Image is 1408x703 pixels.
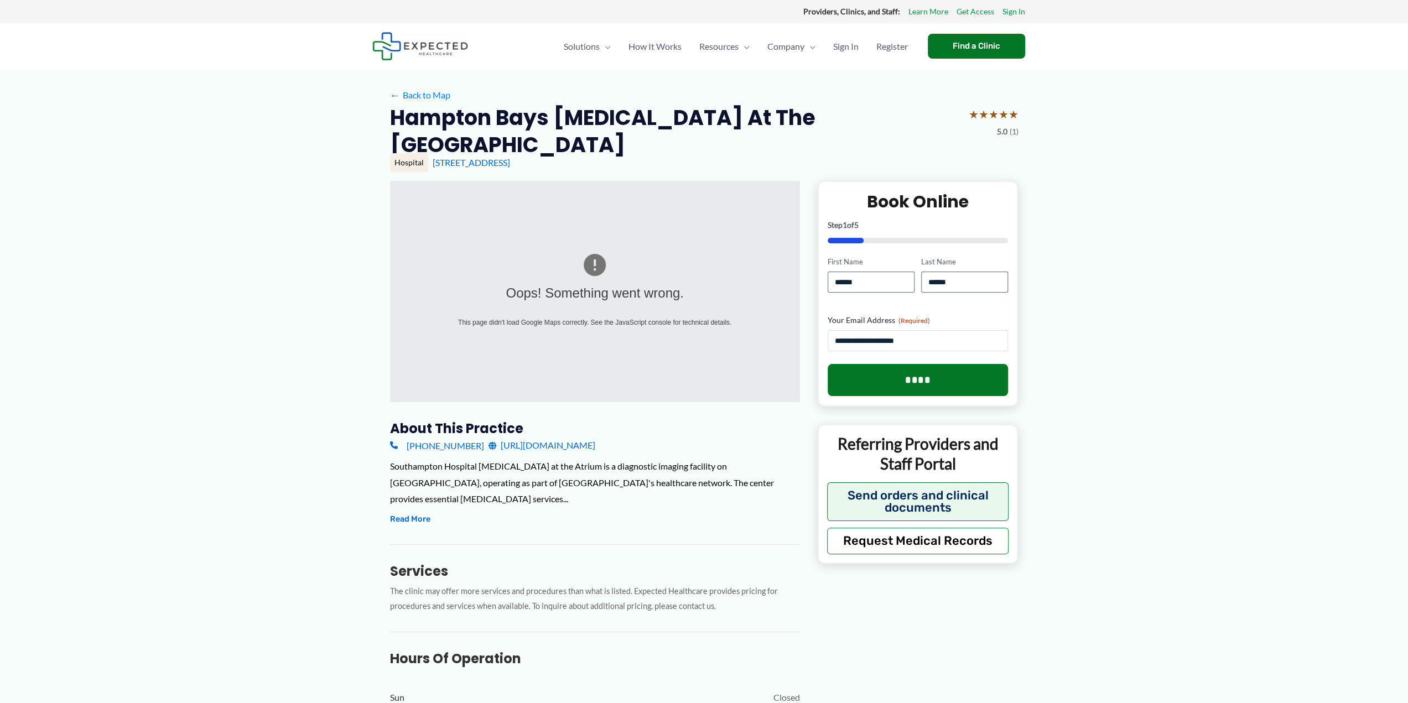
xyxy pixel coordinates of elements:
span: Resources [699,27,739,66]
label: Last Name [921,257,1008,267]
span: Company [767,27,804,66]
span: Solutions [564,27,600,66]
span: (1) [1010,124,1019,139]
p: Referring Providers and Staff Portal [827,434,1009,474]
a: ResourcesMenu Toggle [690,27,758,66]
h3: Hours of Operation [390,650,800,667]
button: Request Medical Records [827,528,1009,554]
div: Oops! Something went wrong. [434,281,756,306]
div: Hospital [390,153,428,172]
a: [URL][DOMAIN_NAME] [489,437,595,454]
button: Read More [390,513,430,526]
span: Menu Toggle [739,27,750,66]
div: This page didn't load Google Maps correctly. See the JavaScript console for technical details. [434,316,756,329]
span: 5 [854,220,859,230]
span: How It Works [628,27,682,66]
a: ←Back to Map [390,87,450,103]
a: [STREET_ADDRESS] [433,157,510,168]
span: 5.0 [997,124,1007,139]
h2: Book Online [828,191,1009,212]
label: First Name [828,257,915,267]
span: Register [876,27,908,66]
a: Find a Clinic [928,34,1025,59]
span: ★ [999,104,1009,124]
label: Your Email Address [828,315,1009,326]
a: Sign In [824,27,867,66]
a: Get Access [957,4,994,19]
span: ★ [1009,104,1019,124]
img: Expected Healthcare Logo - side, dark font, small [372,32,468,60]
a: [PHONE_NUMBER] [390,437,484,454]
span: (Required) [898,316,930,325]
span: Menu Toggle [804,27,815,66]
h2: Hampton Bays [MEDICAL_DATA] at the [GEOGRAPHIC_DATA] [390,104,960,159]
nav: Primary Site Navigation [555,27,917,66]
a: CompanyMenu Toggle [758,27,824,66]
span: ★ [979,104,989,124]
button: Send orders and clinical documents [827,482,1009,521]
span: ★ [989,104,999,124]
strong: Providers, Clinics, and Staff: [803,7,900,16]
div: Southampton Hospital [MEDICAL_DATA] at the Atrium is a diagnostic imaging facility on [GEOGRAPHIC... [390,458,800,507]
h3: About this practice [390,420,800,437]
a: Register [867,27,917,66]
a: Sign In [1002,4,1025,19]
span: ← [390,90,401,100]
a: How It Works [620,27,690,66]
p: The clinic may offer more services and procedures than what is listed. Expected Healthcare provid... [390,584,800,614]
p: Step of [828,221,1009,229]
a: SolutionsMenu Toggle [555,27,620,66]
span: Menu Toggle [600,27,611,66]
a: Learn More [908,4,948,19]
span: Sign In [833,27,859,66]
span: 1 [843,220,847,230]
h3: Services [390,563,800,580]
span: ★ [969,104,979,124]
